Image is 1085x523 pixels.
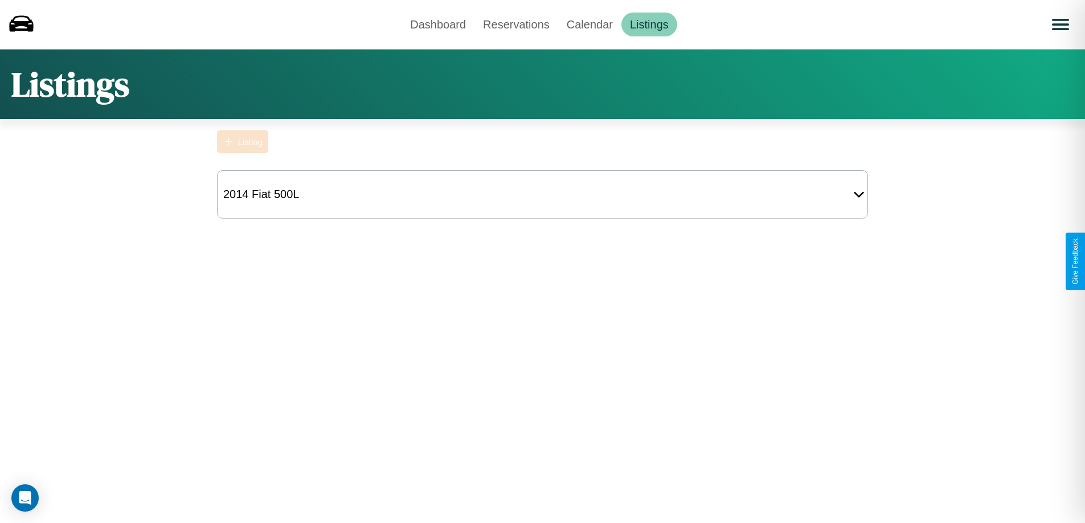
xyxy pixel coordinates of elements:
div: Listing [238,137,263,147]
div: Open Intercom Messenger [11,484,39,512]
a: Reservations [474,13,558,36]
button: Listing [217,130,268,153]
a: Dashboard [402,13,474,36]
a: Calendar [558,13,621,36]
button: Open menu [1045,9,1076,40]
div: Give Feedback [1071,238,1079,285]
a: Listings [621,13,677,36]
div: 2014 Fiat 500L [218,182,305,207]
h1: Listings [11,61,129,108]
